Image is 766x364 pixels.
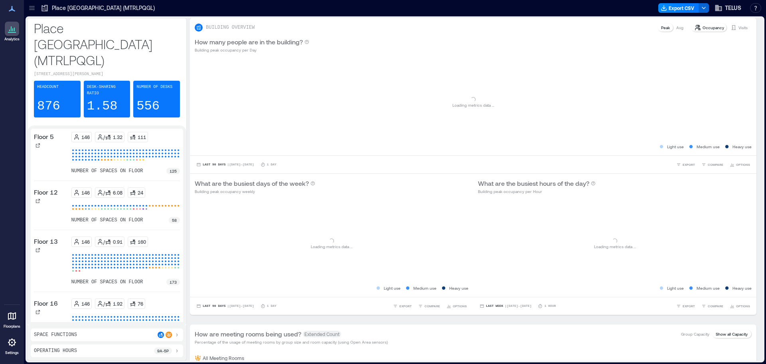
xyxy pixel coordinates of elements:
p: 1 Hour [544,304,556,308]
p: Floor 16 [34,298,58,308]
p: 1 Day [267,162,276,167]
p: How many people are in the building? [195,37,303,47]
p: 1.32 [113,134,122,140]
p: / [103,239,105,245]
p: Floor 12 [34,187,58,197]
p: 58 [172,217,177,223]
p: Percentage of the usage of meeting rooms by group size and room capacity (using Open Area sensors) [195,339,388,345]
p: number of spaces on floor [71,217,143,223]
p: Loading metrics data ... [452,102,494,108]
p: Floor 5 [34,132,54,141]
p: What are the busiest days of the week? [195,179,309,188]
a: Analytics [2,19,22,44]
p: / [103,189,105,196]
p: Floorplans [4,324,20,329]
p: Show all Capacity [716,331,748,337]
p: 6.08 [113,189,122,196]
span: TELUS [725,4,741,12]
p: / [103,134,105,140]
p: Settings [5,350,19,355]
button: COMPARE [700,161,725,169]
button: OPTIONS [445,302,468,310]
p: Building peak occupancy weekly [195,188,315,195]
p: 9a - 5p [157,348,169,354]
p: Avg [676,24,683,31]
button: EXPORT [675,302,697,310]
button: Last 90 Days |[DATE]-[DATE] [195,161,256,169]
p: Light use [667,143,684,150]
p: Operating Hours [34,348,77,354]
p: Peak [661,24,670,31]
p: Occupancy [703,24,724,31]
button: Last Week |[DATE]-[DATE] [478,302,533,310]
p: [STREET_ADDRESS][PERSON_NAME] [34,71,180,78]
p: Analytics [4,37,20,42]
p: 146 [81,134,90,140]
span: OPTIONS [736,304,750,308]
p: Building peak occupancy per Hour [478,188,596,195]
p: 125 [170,168,177,174]
p: 146 [81,189,90,196]
p: Loading metrics data ... [311,243,353,250]
button: EXPORT [391,302,413,310]
p: number of spaces on floor [71,168,143,174]
p: number of spaces on floor [71,279,143,285]
p: All Meeting Rooms [203,355,244,361]
p: Floor 13 [34,237,58,246]
p: What are the busiest hours of the day? [478,179,589,188]
p: Space Functions [34,332,77,338]
p: Headcount [37,84,59,90]
button: OPTIONS [728,302,752,310]
span: Extended Count [303,331,341,337]
button: COMPARE [417,302,442,310]
p: Light use [667,285,684,291]
p: Building peak occupancy per Day [195,47,309,53]
p: Place [GEOGRAPHIC_DATA] (MTRLPQGL) [34,20,180,68]
p: 76 [138,300,143,307]
p: 146 [81,239,90,245]
p: 556 [136,98,160,114]
p: Light use [384,285,401,291]
span: EXPORT [399,304,412,308]
p: 173 [170,279,177,285]
p: Heavy use [732,143,752,150]
p: Place [GEOGRAPHIC_DATA] (MTRLPQGL) [52,4,155,12]
p: 876 [37,98,60,114]
p: 1.58 [87,98,118,114]
p: How are meeting rooms being used? [195,329,301,339]
p: Number of Desks [136,84,172,90]
p: Medium use [697,143,720,150]
span: COMPARE [424,304,440,308]
span: OPTIONS [453,304,467,308]
p: Heavy use [449,285,468,291]
p: 1 Day [267,304,276,308]
p: / [103,300,105,307]
span: EXPORT [683,162,695,167]
p: Visits [738,24,748,31]
a: Floorplans [1,306,23,331]
p: Medium use [697,285,720,291]
span: OPTIONS [736,162,750,167]
p: Group Capacity [681,331,709,337]
p: 146 [81,300,90,307]
p: 0.91 [113,239,122,245]
p: 111 [138,134,146,140]
span: COMPARE [708,162,723,167]
p: Medium use [413,285,436,291]
span: EXPORT [683,304,695,308]
a: Settings [2,333,22,358]
p: Heavy use [732,285,752,291]
p: Loading metrics data ... [594,243,636,250]
button: OPTIONS [728,161,752,169]
span: COMPARE [708,304,723,308]
p: 1.92 [113,300,122,307]
button: Last 90 Days |[DATE]-[DATE] [195,302,256,310]
p: BUILDING OVERVIEW [206,24,255,31]
button: EXPORT [675,161,697,169]
button: TELUS [712,2,744,14]
button: Export CSV [658,3,699,13]
p: 160 [138,239,146,245]
button: COMPARE [700,302,725,310]
p: 24 [138,189,143,196]
p: Desk-sharing ratio [87,84,127,97]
